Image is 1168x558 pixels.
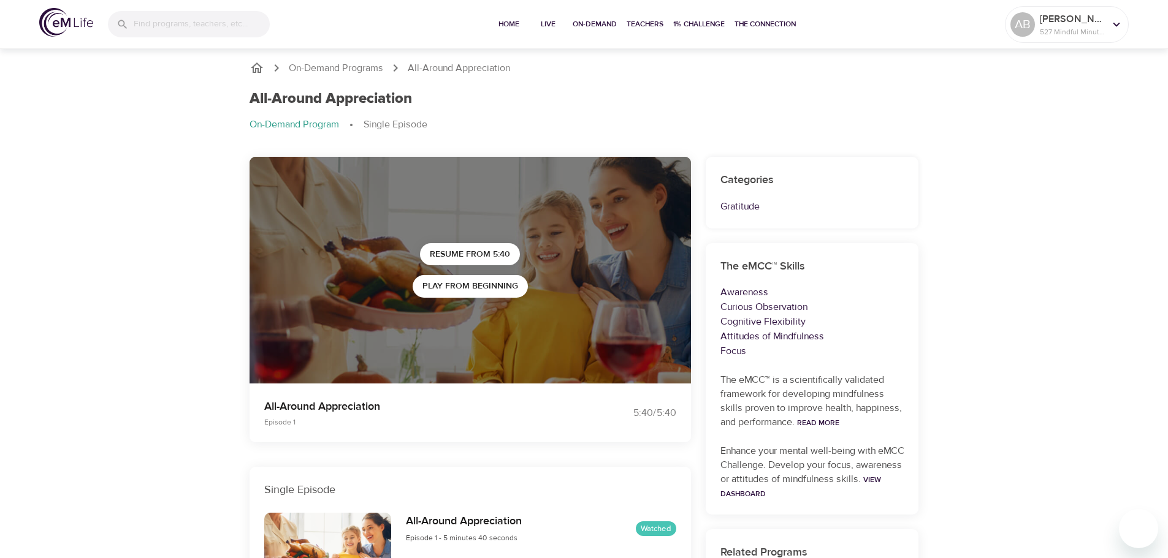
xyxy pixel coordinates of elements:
p: On-Demand Program [250,118,339,132]
span: The Connection [735,18,796,31]
h6: Categories [720,172,904,189]
a: View Dashboard [720,475,881,499]
a: Read More [797,418,839,428]
span: Episode 1 - 5 minutes 40 seconds [406,533,517,543]
p: Focus [720,344,904,358]
span: Resume from 5:40 [430,247,510,262]
p: 527 Mindful Minutes [1040,26,1105,37]
iframe: Button to launch messaging window [1119,509,1158,548]
span: Home [494,18,524,31]
p: [PERSON_NAME] [1040,12,1105,26]
h1: All-Around Appreciation [250,90,412,108]
input: Find programs, teachers, etc... [134,11,270,37]
h6: The eMCC™ Skills [720,258,904,276]
nav: breadcrumb [250,118,919,132]
span: On-Demand [573,18,617,31]
img: logo [39,8,93,37]
p: Episode 1 [264,417,570,428]
p: The eMCC™ is a scientifically validated framework for developing mindfulness skills proven to imp... [720,373,904,429]
p: Awareness [720,285,904,300]
button: Resume from 5:40 [420,243,520,266]
p: Gratitude [720,199,904,214]
p: Cognitive Flexibility [720,314,904,329]
p: All-Around Appreciation [408,61,510,75]
span: Play from beginning [422,279,518,294]
div: AB [1010,12,1035,37]
p: All-Around Appreciation [264,398,570,415]
nav: breadcrumb [250,61,919,75]
p: Enhance your mental well-being with eMCC Challenge. Develop your focus, awareness or attitudes of... [720,444,904,500]
span: Live [533,18,563,31]
p: Single Episode [364,118,427,132]
span: 1% Challenge [673,18,725,31]
span: Teachers [627,18,663,31]
p: Attitudes of Mindfulness [720,329,904,344]
span: Watched [636,523,676,535]
p: Curious Observation [720,300,904,314]
button: Play from beginning [413,275,528,298]
a: On-Demand Programs [289,61,383,75]
p: Single Episode [264,481,676,498]
h6: All-Around Appreciation [406,513,522,530]
div: 5:40 / 5:40 [584,406,676,420]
